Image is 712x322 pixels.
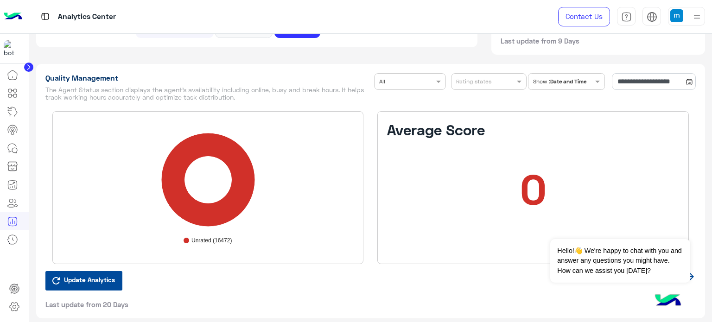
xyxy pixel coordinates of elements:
[57,121,358,254] svg: A chart.
[4,7,22,26] img: Logo
[691,11,703,23] img: profile
[621,12,632,22] img: tab
[45,73,367,82] h1: Quality Management
[387,142,679,214] h1: 0
[45,271,122,290] button: Update Analytics
[558,7,610,26] a: Contact Us
[617,7,636,26] a: tab
[201,177,215,183] text: 100%
[45,300,128,309] span: Last update from 20 Days
[45,86,367,101] h5: The Agent Status section displays the agent’s availability including online, busy and break hours...
[191,237,232,244] text: Unrated (16472)
[4,40,20,57] img: 1403182699927242
[58,11,116,23] p: Analytics Center
[670,9,683,22] img: userImage
[62,273,117,286] span: Update Analytics
[652,285,684,317] img: hulul-logo.png
[387,121,679,139] h3: Average Score
[39,11,51,22] img: tab
[647,12,657,22] img: tab
[550,239,690,283] span: Hello!👋 We're happy to chat with you and answer any questions you might have. How can we assist y...
[501,36,579,45] span: Last update from 9 Days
